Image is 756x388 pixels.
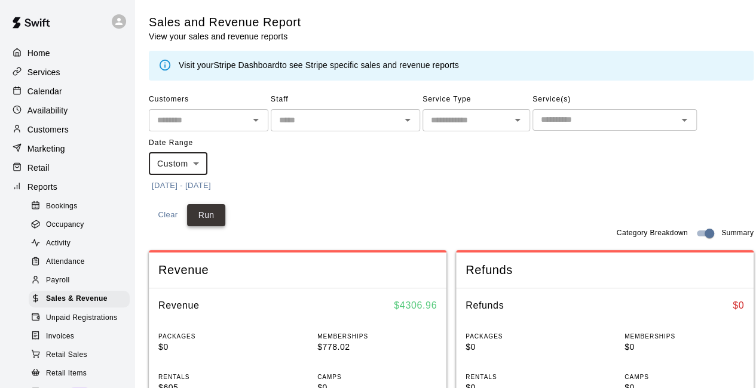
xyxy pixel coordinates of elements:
div: Sales & Revenue [29,291,130,307]
button: Open [676,112,693,128]
a: Stripe Dashboard [213,60,280,70]
p: CAMPS [317,372,437,381]
span: Retail Items [46,368,87,380]
span: Summary [721,227,754,239]
div: Activity [29,235,130,252]
button: Clear [149,204,187,226]
a: Attendance [29,253,134,272]
div: Retail Items [29,365,130,382]
p: PACKAGES [158,332,278,341]
span: Refunds [466,262,744,278]
a: Calendar [10,82,125,100]
p: RENTALS [466,372,585,381]
span: Bookings [46,201,78,213]
p: Home [27,47,50,59]
a: Retail Sales [29,346,134,364]
p: Retail [27,162,50,174]
div: Retail Sales [29,347,130,364]
span: Activity [46,238,71,250]
span: Service(s) [532,90,697,109]
a: Payroll [29,272,134,290]
span: Attendance [46,256,85,268]
div: Attendance [29,254,130,270]
span: Customers [149,90,268,109]
p: $778.02 [317,341,437,353]
p: Marketing [27,143,65,155]
a: Home [10,44,125,62]
span: Unpaid Registrations [46,312,117,324]
p: Availability [27,104,68,116]
a: Sales & Revenue [29,290,134,309]
p: CAMPS [625,372,744,381]
span: Staff [271,90,420,109]
span: Sales & Revenue [46,293,108,305]
h6: $ 4306.96 [394,298,437,313]
a: Marketing [10,140,125,158]
div: Occupancy [29,217,130,233]
a: Invoices [29,327,134,346]
span: Invoices [46,331,74,343]
a: Customers [10,121,125,138]
div: Visit your to see Stripe specific sales and revenue reports [179,59,459,72]
p: View your sales and revenue reports [149,30,301,42]
a: Occupancy [29,215,134,234]
span: Retail Sales [46,349,87,361]
a: Reports [10,178,125,196]
button: Open [509,112,526,128]
div: Unpaid Registrations [29,310,130,327]
div: Payroll [29,272,130,289]
h6: Revenue [158,298,200,313]
p: Calendar [27,85,62,97]
button: Open [247,112,264,128]
a: Availability [10,101,125,119]
p: MEMBERSHIPS [317,332,437,341]
span: Date Range [149,134,253,153]
p: $0 [466,341,585,353]
span: Service Type [423,90,530,109]
h5: Sales and Revenue Report [149,14,301,30]
span: Revenue [158,262,437,278]
p: Reports [27,181,57,193]
h6: $ 0 [733,298,744,313]
button: Run [187,204,225,226]
a: Activity [29,235,134,253]
span: Payroll [46,275,69,287]
a: Bookings [29,197,134,215]
div: Bookings [29,198,130,215]
button: [DATE] - [DATE] [149,177,214,195]
p: MEMBERSHIPS [625,332,744,341]
p: Customers [27,124,69,136]
button: Open [399,112,416,128]
a: Retail Items [29,364,134,383]
p: $0 [625,341,744,353]
a: Services [10,63,125,81]
p: RENTALS [158,372,278,381]
div: Custom [149,153,207,175]
a: Retail [10,159,125,177]
p: Services [27,66,60,78]
h6: Refunds [466,298,504,313]
span: Occupancy [46,219,84,231]
p: PACKAGES [466,332,585,341]
div: Invoices [29,328,130,345]
span: Category Breakdown [617,227,688,239]
a: Unpaid Registrations [29,309,134,327]
p: $0 [158,341,278,353]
